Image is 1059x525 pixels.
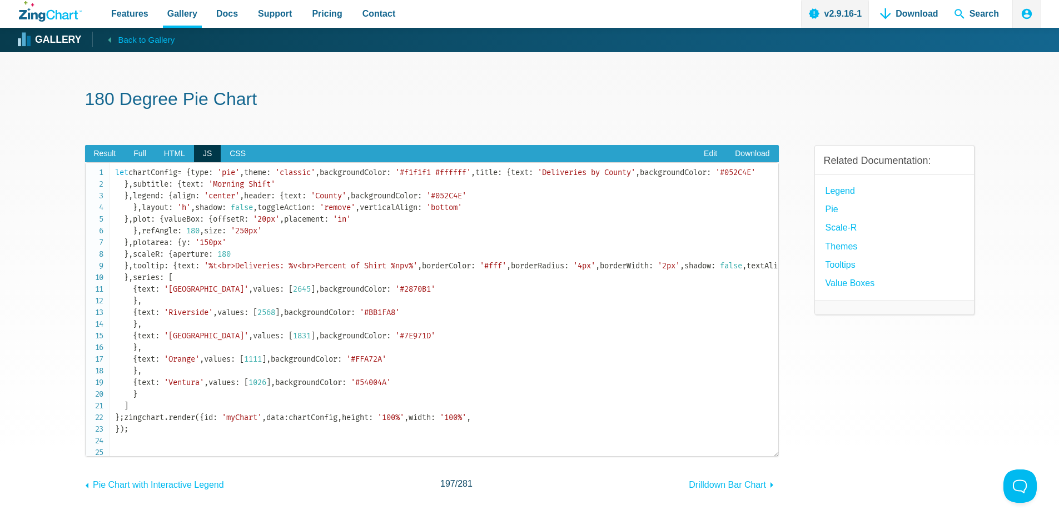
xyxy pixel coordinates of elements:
span: , [595,261,600,271]
span: 'Morning Shift' [208,179,275,189]
span: '150px' [195,238,226,247]
span: ] [124,401,128,411]
span: , [128,273,133,282]
span: 'Riverside' [164,308,213,317]
span: ; [124,424,128,434]
span: '20px' [253,214,280,224]
span: : [235,378,240,387]
span: '#BB1FA8' [360,308,400,317]
span: : [417,191,422,201]
span: { [133,378,137,387]
a: Scale-R [826,220,857,235]
span: { [133,354,137,364]
span: 2645 [293,284,311,294]
span: 281 [458,479,473,488]
a: Back to Gallery [92,32,175,47]
span: HTML [155,145,194,163]
span: } [124,191,128,201]
span: , [137,296,142,306]
span: : [244,214,248,224]
span: : [155,331,160,341]
span: : [417,203,422,212]
span: } [133,296,137,306]
span: , [191,203,195,212]
span: '4px' [573,261,595,271]
span: 'classic' [275,168,315,177]
span: 'center' [204,191,240,201]
code: chartConfig type theme backgroundColor title text backgroundColor subtitle text legend align head... [115,167,778,435]
span: : [280,284,284,294]
span: } [133,203,137,212]
span: '2px' [658,261,680,271]
strong: Gallery [35,35,81,45]
span: : [164,261,168,271]
span: { [208,214,213,224]
span: : [160,249,164,259]
a: Gallery [19,32,81,48]
span: , [137,343,142,352]
span: ; [120,413,124,422]
a: Pie [826,202,838,217]
span: , [404,413,409,422]
span: } [133,343,137,352]
span: 1831 [293,331,311,341]
span: Contact [362,6,396,21]
span: 'myChart' [222,413,262,422]
span: '100%' [377,413,404,422]
span: : [168,238,173,247]
span: [ [240,354,244,364]
span: , [137,203,142,212]
span: } [133,389,137,399]
span: JS [194,145,221,163]
span: 197 [440,479,455,488]
a: Pie Chart with Interactive Legend [85,474,224,492]
span: : [222,226,226,236]
span: render [168,413,195,422]
span: 'bottom' [426,203,462,212]
span: : [471,261,475,271]
span: : [177,226,182,236]
span: 180 [217,249,231,259]
span: : [386,284,391,294]
a: Tooltips [826,257,856,272]
span: : [386,331,391,341]
span: , [128,238,133,247]
span: ] [311,331,315,341]
span: , [128,261,133,271]
span: : [160,191,164,201]
span: '%t<br>Deliveries: %v<br>Percent of Shirt %npv%' [204,261,417,271]
span: : [498,168,502,177]
span: [ [289,331,293,341]
span: { [168,249,173,259]
span: : [195,191,200,201]
span: { [200,413,204,422]
span: 'h' [177,203,191,212]
a: Download [726,145,778,163]
span: , [248,284,253,294]
span: false [720,261,742,271]
span: , [280,308,284,317]
span: , [315,284,320,294]
span: : [155,354,160,364]
span: : [431,413,435,422]
a: Drilldown Bar Chart [689,474,778,492]
span: : [168,203,173,212]
span: , [128,249,133,259]
span: , [240,168,244,177]
span: ] [266,378,271,387]
span: } [124,273,128,282]
span: 'pie' [217,168,240,177]
a: themes [826,239,858,254]
span: , [200,226,204,236]
span: , [466,413,471,422]
span: : [351,308,355,317]
span: , [253,203,257,212]
span: : [168,179,173,189]
span: false [231,203,253,212]
span: : [707,168,711,177]
span: [ [289,284,293,294]
span: 'in' [333,214,351,224]
span: , [417,261,422,271]
span: { [186,168,191,177]
span: = [177,168,182,177]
